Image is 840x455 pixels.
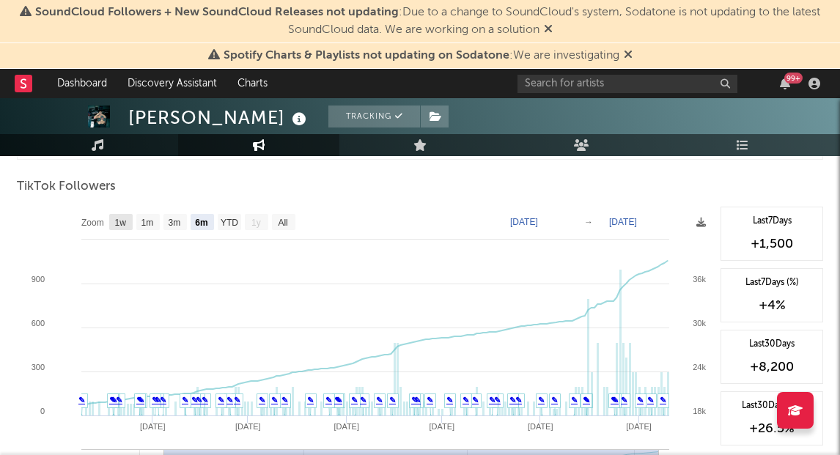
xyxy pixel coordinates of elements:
text: 1y [251,218,261,228]
text: 3m [169,218,181,228]
a: ✎ [360,396,366,404]
a: ✎ [551,396,558,404]
text: [DATE] [235,422,261,431]
a: ✎ [218,396,224,404]
a: ✎ [152,396,158,404]
a: ✎ [583,396,589,404]
a: ✎ [463,396,469,404]
text: 30k [693,319,706,328]
a: ✎ [226,396,233,404]
a: ✎ [411,396,418,404]
a: Charts [227,69,278,98]
text: Zoom [81,218,104,228]
div: +1,500 [729,235,815,253]
text: [DATE] [609,217,637,227]
a: ✎ [509,396,516,404]
a: Discovery Assistant [117,69,227,98]
span: : We are investigating [224,50,619,62]
div: +26.5 % [729,420,815,437]
text: [DATE] [140,422,166,431]
input: Search for artists [517,75,737,93]
div: [PERSON_NAME] [128,106,310,130]
button: Tracking [328,106,420,127]
button: 99+ [780,78,790,89]
a: ✎ [202,396,208,404]
a: ✎ [611,396,617,404]
text: 24k [693,363,706,371]
span: : Due to a change to SoundCloud's system, Sodatone is not updating to the latest SoundCloud data.... [35,7,820,36]
a: ✎ [376,396,383,404]
a: ✎ [109,396,116,404]
a: ✎ [571,396,578,404]
text: 600 [32,319,45,328]
div: Last 30 Days (%) [729,399,815,413]
a: ✎ [647,396,654,404]
text: 36k [693,275,706,284]
div: 99 + [784,73,803,84]
div: +4 % [729,297,815,314]
text: 1w [115,218,127,228]
a: ✎ [389,396,396,404]
text: [DATE] [510,217,538,227]
a: ✎ [494,396,501,404]
a: ✎ [637,396,644,404]
a: ✎ [78,396,85,404]
text: [DATE] [626,422,652,431]
span: TikTok Followers [17,178,116,196]
text: [DATE] [429,422,454,431]
text: → [584,217,593,227]
a: ✎ [271,396,278,404]
span: Dismiss [544,24,553,36]
a: ✎ [116,396,122,404]
text: 1m [141,218,154,228]
a: ✎ [191,396,198,404]
text: [DATE] [334,422,359,431]
a: ✎ [334,396,341,404]
div: Last 7 Days [729,215,815,228]
text: All [278,218,287,228]
a: ✎ [307,396,314,404]
div: +8,200 [729,358,815,376]
a: ✎ [196,396,202,404]
a: ✎ [325,396,332,404]
text: 300 [32,363,45,371]
a: ✎ [489,396,495,404]
div: Last 30 Days [729,338,815,351]
a: ✎ [281,396,288,404]
a: ✎ [660,396,666,404]
div: Last 7 Days (%) [729,276,815,289]
a: ✎ [351,396,358,404]
span: Dismiss [624,50,633,62]
a: ✎ [446,396,453,404]
text: YTD [221,218,238,228]
text: 18k [693,407,706,415]
a: ✎ [515,396,522,404]
a: ✎ [538,396,545,404]
a: ✎ [472,396,479,404]
a: ✎ [427,396,433,404]
a: ✎ [259,396,265,404]
a: ✎ [182,396,188,404]
text: 6m [195,218,207,228]
a: ✎ [160,396,166,404]
a: ✎ [234,396,240,404]
a: ✎ [621,396,627,404]
text: 900 [32,275,45,284]
a: ✎ [136,396,143,404]
span: SoundCloud Followers + New SoundCloud Releases not updating [35,7,399,18]
a: Dashboard [47,69,117,98]
text: 0 [40,407,45,415]
span: Spotify Charts & Playlists not updating on Sodatone [224,50,509,62]
text: [DATE] [528,422,553,431]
